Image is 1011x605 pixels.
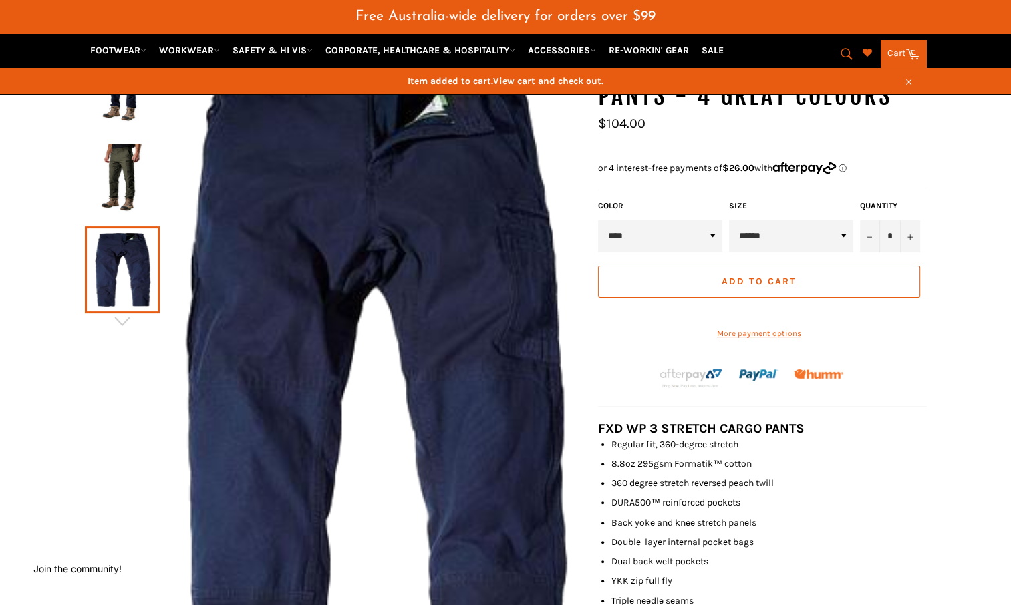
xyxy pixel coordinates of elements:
[900,220,920,252] button: Increase item quantity by one
[729,200,853,212] label: Size
[227,39,318,62] a: SAFETY & HI VIS
[523,39,601,62] a: ACCESSORIES
[611,457,927,470] li: 8.8oz 295gsm Formatik™ cotton
[611,496,927,509] li: DURA500™ reinforced pockets
[611,516,927,529] li: Back yoke and knee stretch panels
[598,266,920,298] button: Add to Cart
[794,369,843,379] img: Humm_core_logo_RGB-01_300x60px_small_195d8312-4386-4de7-b182-0ef9b6303a37.png
[85,75,927,87] span: Item added to cart. .
[598,328,920,339] a: More payment options
[85,39,152,62] a: FOOTWEAR
[85,68,927,94] a: Item added to cart.View cart and check out.
[603,39,694,62] a: RE-WORKIN' GEAR
[722,276,796,287] span: Add to Cart
[611,555,927,568] li: Dual back welt pockets
[739,355,778,395] img: paypal.png
[598,421,805,436] strong: FXD WP 3 STRETCH CARGO PANTS
[696,39,729,62] a: SALE
[881,40,927,68] a: Cart
[611,536,927,548] li: Double layer internal pocket bags
[611,438,927,451] li: Regular fit, 360-degree stretch
[611,574,927,587] li: YKK zip full fly
[92,144,153,217] img: FXD WP◆3 Stretch Cargo Pants - 4 Great Colours - Workin' Gear
[154,39,225,62] a: WORKWEAR
[658,367,724,389] img: Afterpay-Logo-on-dark-bg_large.png
[33,563,122,574] button: Join the community!
[611,477,927,489] li: 360 degree stretch reversed peach twill
[493,75,601,87] span: View cart and check out
[598,200,722,212] label: Color
[320,39,521,62] a: CORPORATE, HEALTHCARE & HOSPITALITY
[860,220,880,252] button: Reduce item quantity by one
[355,9,656,23] span: Free Australia-wide delivery for orders over $99
[598,116,645,131] span: $104.00
[860,200,920,212] label: Quantity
